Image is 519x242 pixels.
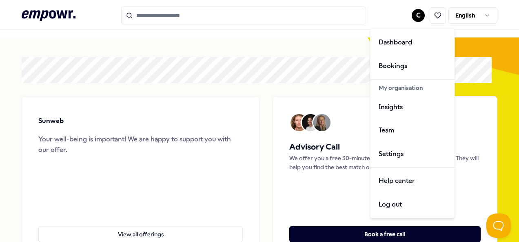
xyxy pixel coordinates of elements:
[372,31,453,54] a: Dashboard
[372,193,453,216] div: Log out
[370,29,455,218] div: C
[372,142,453,166] a: Settings
[372,119,453,142] a: Team
[372,54,453,78] a: Bookings
[372,95,453,119] a: Insights
[372,169,453,193] a: Help center
[372,81,453,95] div: My organisation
